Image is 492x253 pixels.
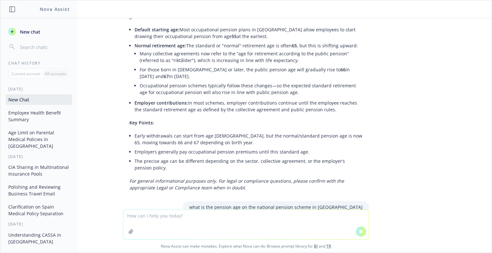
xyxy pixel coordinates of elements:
li: For those born in [DEMOGRAPHIC_DATA] or later, the public pension age will gradually rise to in [... [140,65,363,81]
li: Occupational pension schemes typically follow these changes—so the expected standard retirement a... [140,81,363,97]
li: Most occupational pension plans in [GEOGRAPHIC_DATA] allow employees to start drawing their occup... [135,25,363,41]
li: The precise age can be different depending on the sector, collective agreement, or the employer’s... [135,156,363,172]
span: 65 [292,43,297,49]
a: BI [314,243,318,249]
button: New Chat [6,94,72,105]
p: All accounts [45,71,66,76]
div: [DATE] [1,154,77,159]
input: Search chats [19,43,70,51]
p: what is the pension age on the national pension scheme in [GEOGRAPHIC_DATA] [189,204,363,210]
button: Understanding CASSA in [GEOGRAPHIC_DATA] [6,230,72,247]
button: Clarification on Spain Medical Policy Separation [6,202,72,219]
a: TR [326,243,331,249]
span: 67 [164,73,169,79]
button: New chat [6,26,72,37]
button: CIA Sharing in Multinational Insurance Pools [6,162,72,179]
span: Employer contributions: [135,100,188,106]
h1: Nova Assist [40,6,70,12]
div: Chat History [1,60,77,66]
em: For general informational purposes only. For legal or compliance questions, please confirm with t... [129,178,344,191]
div: [DATE] [1,86,77,92]
span: Key Points: [129,120,154,126]
button: Age Limit on Parental Medical Policies in [GEOGRAPHIC_DATA] [6,127,72,151]
span: Default starting age: [135,27,179,33]
span: Normal retirement age: [135,43,186,49]
button: Polishing and Reviewing Business Travel Email [6,182,72,199]
li: Many collective agreements now refer to the “age for retirement according to the public pension” ... [140,49,363,65]
li: Early withdrawals can start from age [DEMOGRAPHIC_DATA], but the normal/standard pension age is n... [135,131,363,147]
button: Employee Health Benefit Summary [6,107,72,125]
span: 55 [232,33,237,39]
span: 66 [340,67,346,73]
p: Current account [12,71,40,76]
span: New chat [19,28,40,35]
li: In most schemes, employer contributions continue until the employee reaches the standard retireme... [135,98,363,114]
div: [DATE] [1,221,77,227]
li: The standard or "normal" retirement age is often , but this is shifting upward: [135,41,363,98]
span: Nova Assist can make mistakes. Explore what Nova can do: Browse prompt library for and [3,240,489,253]
li: Employers generally pay occupational pension premiums until this standard age. [135,147,363,156]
